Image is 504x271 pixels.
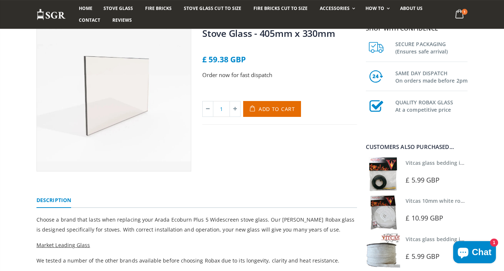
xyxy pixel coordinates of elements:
a: Fire Bricks Cut To Size [248,3,313,14]
a: How To [360,3,393,14]
span: £ 59.38 GBP [202,54,246,65]
span: Stove Glass Cut To Size [184,5,241,11]
span: Reviews [112,17,132,23]
span: £ 10.99 GBP [406,213,443,222]
span: About us [400,5,423,11]
span: £ 5.99 GBP [406,176,440,184]
span: Add to Cart [259,105,295,112]
a: Home [73,3,98,14]
span: Fire Bricks Cut To Size [253,5,308,11]
span: Choose a brand that lasts when replacing your Arada Ecoburn Plus 5 Widescreen stove glass. Our [P... [36,216,354,233]
span: Accessories [320,5,350,11]
p: Order now for fast dispatch [202,71,357,79]
inbox-online-store-chat: Shopify online store chat [451,241,498,265]
span: Market Leading Glass [36,242,90,249]
a: Accessories [314,3,359,14]
div: Customers also purchased... [366,144,468,150]
a: Fire Bricks [140,3,177,14]
span: We tested a number of the other brands available before choosing Robax due to its longevity, clar... [36,257,339,264]
a: Description [36,193,71,208]
span: £ 5.99 GBP [406,252,440,261]
a: Reviews [107,14,137,26]
button: Add to Cart [243,101,301,117]
a: Stove Glass [98,3,139,14]
h3: SECURE PACKAGING (Ensures safe arrival) [395,39,468,55]
span: Stove Glass [104,5,133,11]
span: 1 [462,9,468,15]
img: Vitcas white rope, glue and gloves kit 10mm [366,195,400,229]
h3: QUALITY ROBAX GLASS At a competitive price [395,97,468,114]
span: Contact [79,17,100,23]
a: Contact [73,14,106,26]
a: About us [395,3,428,14]
img: Stove Glass Replacement [36,8,66,21]
a: Stove Glass Cut To Size [178,3,246,14]
span: How To [365,5,384,11]
a: 1 [452,7,468,22]
h3: SAME DAY DISPATCH On orders made before 2pm [395,68,468,84]
span: Home [79,5,92,11]
span: Fire Bricks [145,5,172,11]
img: Vitcas stove glass bedding in tape [366,233,400,268]
img: Vitcas stove glass bedding in tape [366,157,400,191]
img: Rectangularstoveglass_wider_b718d905-c09c-4494-b0f4-cf14a523856f_800x_crop_center.jpg [37,17,191,171]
